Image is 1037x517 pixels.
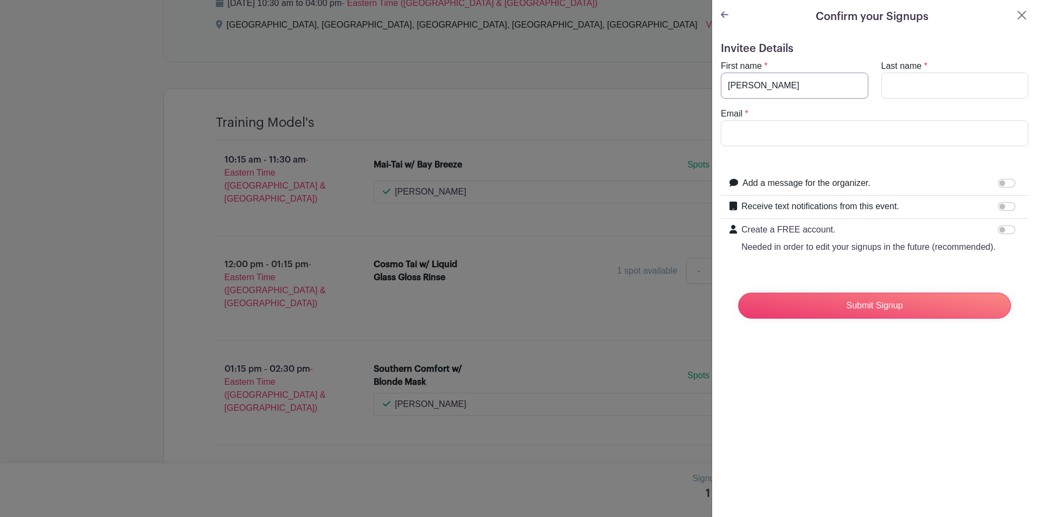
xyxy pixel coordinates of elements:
[881,60,922,73] label: Last name
[742,177,870,190] label: Add a message for the organizer.
[741,223,996,236] p: Create a FREE account.
[1015,9,1028,22] button: Close
[738,293,1011,319] input: Submit Signup
[741,241,996,254] p: Needed in order to edit your signups in the future (recommended).
[721,107,742,120] label: Email
[816,9,929,25] h5: Confirm your Signups
[721,42,1028,55] h5: Invitee Details
[741,200,899,213] label: Receive text notifications from this event.
[721,60,762,73] label: First name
